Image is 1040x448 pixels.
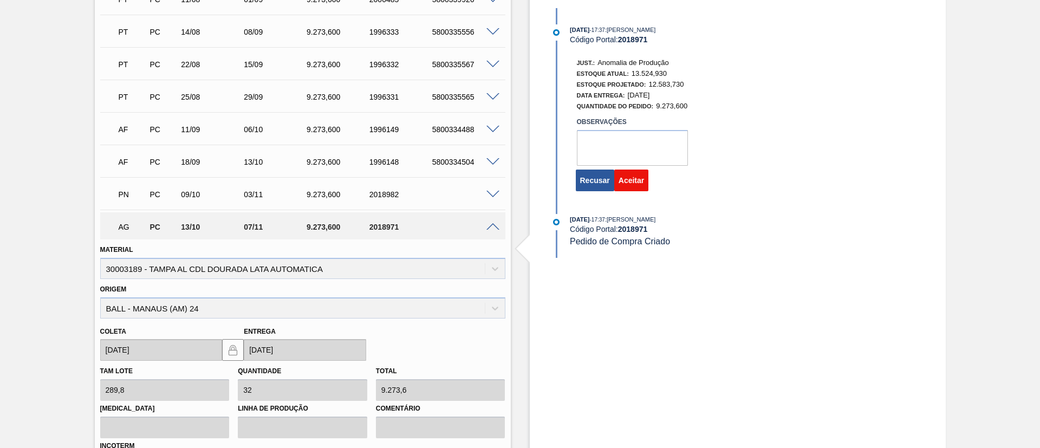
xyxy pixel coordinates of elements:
[119,223,146,231] p: AG
[178,60,249,69] div: 22/08/2025
[367,190,437,199] div: 2018982
[147,190,179,199] div: Pedido de Compra
[119,28,146,36] p: PT
[178,93,249,101] div: 25/08/2025
[238,401,367,417] label: Linha de Produção
[367,158,437,166] div: 1996148
[618,225,648,233] strong: 2018971
[241,125,311,134] div: 06/10/2025
[244,339,366,361] input: dd/mm/yyyy
[241,93,311,101] div: 29/09/2025
[147,223,179,231] div: Pedido de Compra
[304,158,374,166] div: 9.273,600
[178,125,249,134] div: 11/09/2025
[116,150,148,174] div: Aguardando Faturamento
[116,85,148,109] div: Pedido em Trânsito
[570,35,827,44] div: Código Portal:
[367,125,437,134] div: 1996149
[570,216,589,223] span: [DATE]
[430,158,500,166] div: 5800334504
[656,102,687,110] span: 9.273,600
[100,339,223,361] input: dd/mm/yyyy
[100,367,133,375] label: Tam lote
[116,215,148,239] div: Aguardando Aprovação do Gestor
[577,103,654,109] span: Quantidade do Pedido:
[304,190,374,199] div: 9.273,600
[570,237,670,246] span: Pedido de Compra Criado
[147,60,179,69] div: Pedido de Compra
[605,216,656,223] span: : [PERSON_NAME]
[178,223,249,231] div: 13/10/2025
[147,158,179,166] div: Pedido de Compra
[178,28,249,36] div: 14/08/2025
[116,118,148,141] div: Aguardando Faturamento
[590,217,605,223] span: - 17:37
[100,328,126,335] label: Coleta
[304,125,374,134] div: 9.273,600
[304,93,374,101] div: 9.273,600
[116,20,148,44] div: Pedido em Trânsito
[147,125,179,134] div: Pedido de Compra
[628,91,650,99] span: [DATE]
[367,223,437,231] div: 2018971
[147,28,179,36] div: Pedido de Compra
[241,223,311,231] div: 07/11/2025
[570,27,589,33] span: [DATE]
[632,69,667,77] span: 13.524,930
[577,60,595,66] span: Just.:
[238,367,281,375] label: Quantidade
[618,35,648,44] strong: 2018971
[222,339,244,361] button: locked
[376,401,505,417] label: Comentário
[367,93,437,101] div: 1996331
[241,28,311,36] div: 08/09/2025
[226,343,239,356] img: locked
[100,246,133,254] label: Material
[119,125,146,134] p: AF
[119,60,146,69] p: PT
[116,183,148,206] div: Pedido em Negociação
[116,53,148,76] div: Pedido em Trânsito
[430,125,500,134] div: 5800334488
[147,93,179,101] div: Pedido de Compra
[553,29,560,36] img: atual
[605,27,656,33] span: : [PERSON_NAME]
[577,81,646,88] span: Estoque Projetado:
[570,225,827,233] div: Código Portal:
[430,93,500,101] div: 5800335565
[577,92,625,99] span: Data Entrega:
[119,93,146,101] p: PT
[576,170,614,191] button: Recusar
[100,285,127,293] label: Origem
[648,80,684,88] span: 12.583,730
[614,170,648,191] button: Aceitar
[178,158,249,166] div: 18/09/2025
[304,223,374,231] div: 9.273,600
[241,158,311,166] div: 13/10/2025
[367,28,437,36] div: 1996333
[178,190,249,199] div: 09/10/2025
[241,60,311,69] div: 15/09/2025
[590,27,605,33] span: - 17:37
[376,367,397,375] label: Total
[577,70,629,77] span: Estoque Atual:
[367,60,437,69] div: 1996332
[430,60,500,69] div: 5800335567
[577,114,688,130] label: Observações
[119,190,146,199] p: PN
[244,328,276,335] label: Entrega
[597,59,669,67] span: Anomalia de Produção
[100,401,230,417] label: [MEDICAL_DATA]
[119,158,146,166] p: AF
[430,28,500,36] div: 5800335556
[304,60,374,69] div: 9.273,600
[553,219,560,225] img: atual
[304,28,374,36] div: 9.273,600
[241,190,311,199] div: 03/11/2025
